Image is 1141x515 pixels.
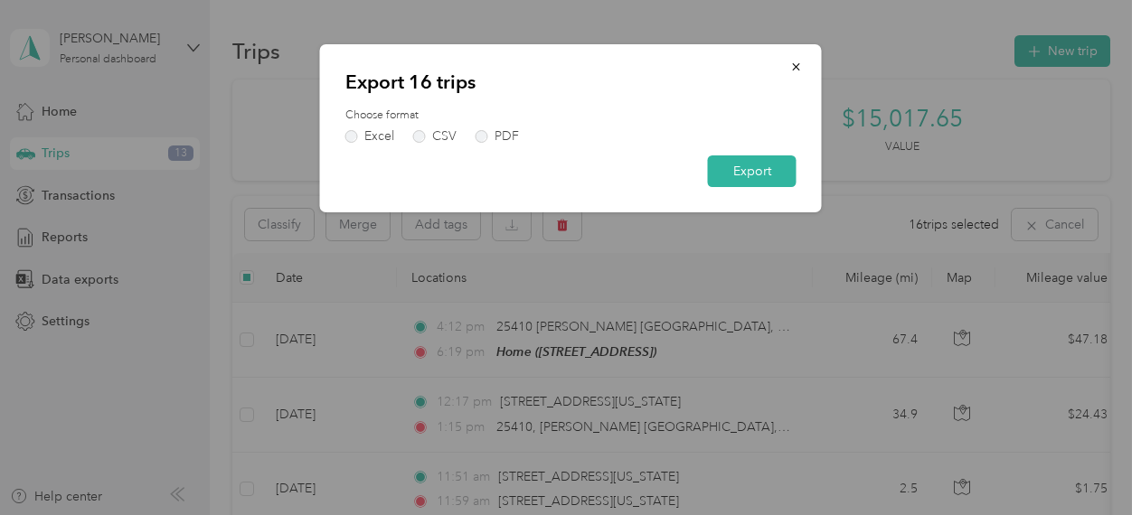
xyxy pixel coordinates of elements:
label: Choose format [345,108,797,124]
p: Export 16 trips [345,70,797,95]
button: Export [708,155,797,187]
iframe: Everlance-gr Chat Button Frame [1040,414,1141,515]
div: PDF [495,130,519,143]
div: CSV [432,130,457,143]
div: Excel [364,130,394,143]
